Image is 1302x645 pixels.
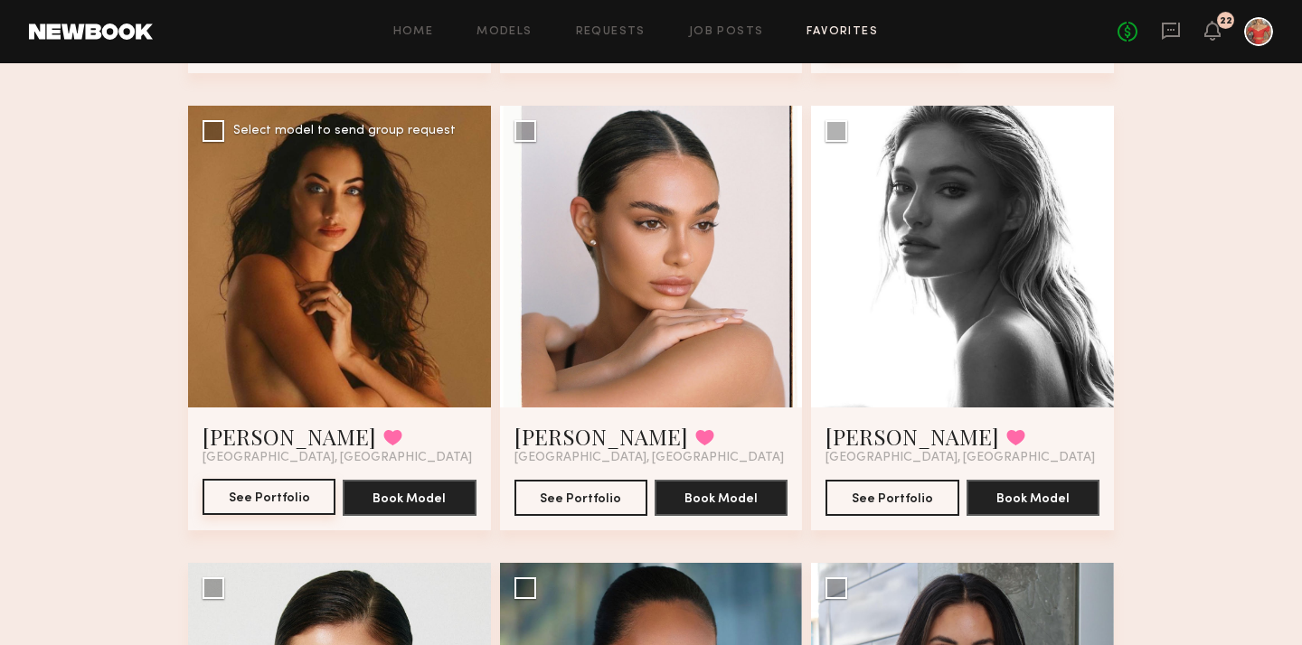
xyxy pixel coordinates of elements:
a: Requests [576,26,646,38]
a: [PERSON_NAME] [203,422,376,451]
a: Favorites [807,26,878,38]
a: Book Model [967,490,1099,505]
span: [GEOGRAPHIC_DATA], [GEOGRAPHIC_DATA] [203,451,472,465]
div: 22 [1220,16,1232,26]
a: See Portfolio [203,480,335,516]
button: See Portfolio [826,480,958,516]
a: Home [393,26,434,38]
span: [GEOGRAPHIC_DATA], [GEOGRAPHIC_DATA] [514,451,784,465]
button: Book Model [967,480,1099,516]
a: Book Model [343,490,476,505]
a: Book Model [655,490,788,505]
button: Book Model [655,480,788,516]
a: Models [476,26,532,38]
button: See Portfolio [514,480,647,516]
div: Select model to send group request [233,125,456,137]
a: Job Posts [689,26,764,38]
a: [PERSON_NAME] [826,422,999,451]
button: Book Model [343,480,476,516]
span: [GEOGRAPHIC_DATA], [GEOGRAPHIC_DATA] [826,451,1095,465]
button: See Portfolio [203,479,335,515]
a: [PERSON_NAME] [514,422,688,451]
